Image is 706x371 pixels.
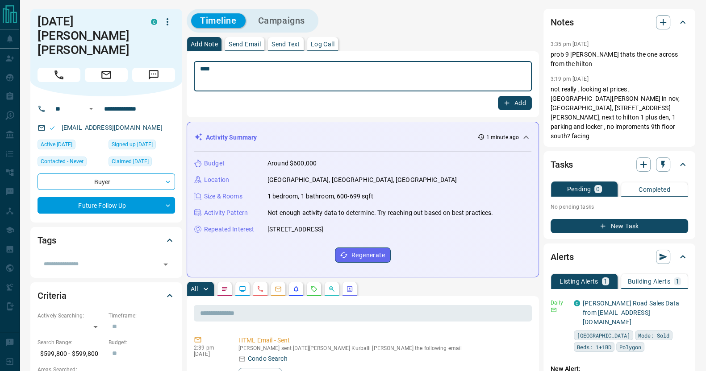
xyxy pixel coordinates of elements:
svg: Listing Alerts [292,285,300,293]
p: 1 bedroom, 1 bathroom, 600-699 sqft [267,192,373,201]
span: Beds: 1+1BD [577,342,611,351]
p: Add Note [191,41,218,47]
p: Send Email [229,41,261,47]
p: $599,800 - $599,800 [38,346,104,361]
div: Mon Oct 15 2018 [109,140,175,152]
div: Criteria [38,285,175,306]
h2: Alerts [551,250,574,264]
svg: Email Valid [49,125,55,131]
p: 1 minute ago [486,133,519,141]
svg: Notes [221,285,228,293]
p: All [191,286,198,292]
p: Log Call [311,41,334,47]
svg: Opportunities [328,285,335,293]
button: Open [86,103,96,114]
svg: Calls [257,285,264,293]
div: condos.ca [151,19,157,25]
p: Around $600,000 [267,159,317,168]
button: New Task [551,219,688,233]
div: condos.ca [574,300,580,306]
p: Listing Alerts [560,278,598,284]
svg: Agent Actions [346,285,353,293]
p: Building Alerts [628,278,670,284]
span: Message [132,68,175,82]
p: 3:35 pm [DATE] [551,41,589,47]
p: Not enough activity data to determine. Try reaching out based on best practices. [267,208,493,218]
p: Completed [639,186,670,193]
button: Add [498,96,532,110]
span: [GEOGRAPHIC_DATA] [577,331,630,340]
p: Budget [204,159,225,168]
span: Mode: Sold [638,331,669,340]
p: Condo Search [248,354,288,363]
h1: [DATE][PERSON_NAME] [PERSON_NAME] [38,14,138,57]
p: Budget: [109,338,175,346]
p: Repeated Interest [204,225,254,234]
h2: Tasks [551,157,573,172]
p: [PERSON_NAME] sent [DATE][PERSON_NAME] Kurballi [PERSON_NAME] the following email [238,345,528,351]
span: Call [38,68,80,82]
div: Buyer [38,173,175,190]
p: [GEOGRAPHIC_DATA], [GEOGRAPHIC_DATA], [GEOGRAPHIC_DATA] [267,175,457,185]
p: Actively Searching: [38,312,104,320]
div: Tue Aug 13 2024 [109,157,175,169]
p: Location [204,175,229,185]
span: Polygon [619,342,641,351]
p: [STREET_ADDRESS] [267,225,323,234]
p: HTML Email - Sent [238,336,528,345]
svg: Lead Browsing Activity [239,285,246,293]
span: Email [85,68,128,82]
div: Mon Oct 28 2024 [38,140,104,152]
p: Send Text [272,41,300,47]
span: Claimed [DATE] [112,157,149,166]
p: Search Range: [38,338,104,346]
div: Tasks [551,154,688,175]
a: [PERSON_NAME] Road Sales Data from [EMAIL_ADDRESS][DOMAIN_NAME] [583,300,679,326]
div: Alerts [551,246,688,268]
h2: Criteria [38,289,67,303]
p: Timeframe: [109,312,175,320]
p: 1 [604,278,607,284]
div: Tags [38,230,175,251]
a: [EMAIL_ADDRESS][DOMAIN_NAME] [62,124,163,131]
p: prob 9 [PERSON_NAME] thats the one across from the hilton [551,50,688,69]
button: Timeline [191,13,246,28]
p: Pending [567,186,591,192]
p: Activity Pattern [204,208,248,218]
div: Future Follow Up [38,197,175,214]
button: Open [159,258,172,271]
p: [DATE] [194,351,225,357]
h2: Notes [551,15,574,29]
div: Activity Summary1 minute ago [194,129,531,146]
span: Contacted - Never [41,157,84,166]
p: 2:39 pm [194,345,225,351]
p: Daily [551,299,568,307]
p: Activity Summary [206,133,257,142]
svg: Emails [275,285,282,293]
div: Notes [551,12,688,33]
span: Active [DATE] [41,140,72,149]
p: 1 [676,278,679,284]
span: Signed up [DATE] [112,140,153,149]
button: Campaigns [249,13,314,28]
p: No pending tasks [551,200,688,214]
p: 0 [596,186,600,192]
h2: Tags [38,233,56,247]
p: not really , looking at prices , [GEOGRAPHIC_DATA][PERSON_NAME] in nov, [GEOGRAPHIC_DATA], [STREE... [551,85,688,141]
svg: Email [551,307,557,313]
p: 3:19 pm [DATE] [551,76,589,82]
button: Regenerate [335,247,391,263]
svg: Requests [310,285,317,293]
p: Size & Rooms [204,192,242,201]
